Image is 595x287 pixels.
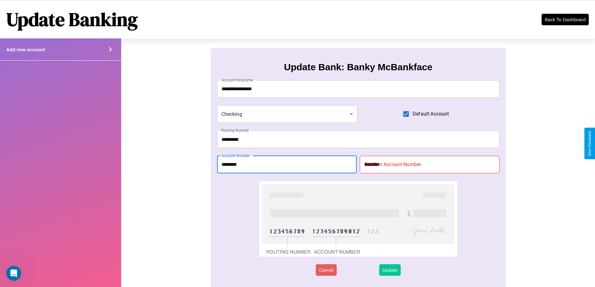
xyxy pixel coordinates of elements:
[6,266,21,281] iframe: Intercom live chat
[6,47,45,52] h4: Add new account
[542,14,589,25] button: Back To Dashboard
[284,62,432,72] h3: Update Bank: Banky McBankface
[413,110,449,118] span: Default Account
[259,181,457,257] img: check
[221,128,249,133] label: Routing Number
[217,105,358,123] div: Checking
[316,264,337,276] button: Cancel
[379,264,400,276] button: Update
[6,7,138,32] h1: Update Banking
[588,131,592,156] div: Give Feedback
[221,77,253,83] label: Account Nickname
[221,153,250,158] label: Account Number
